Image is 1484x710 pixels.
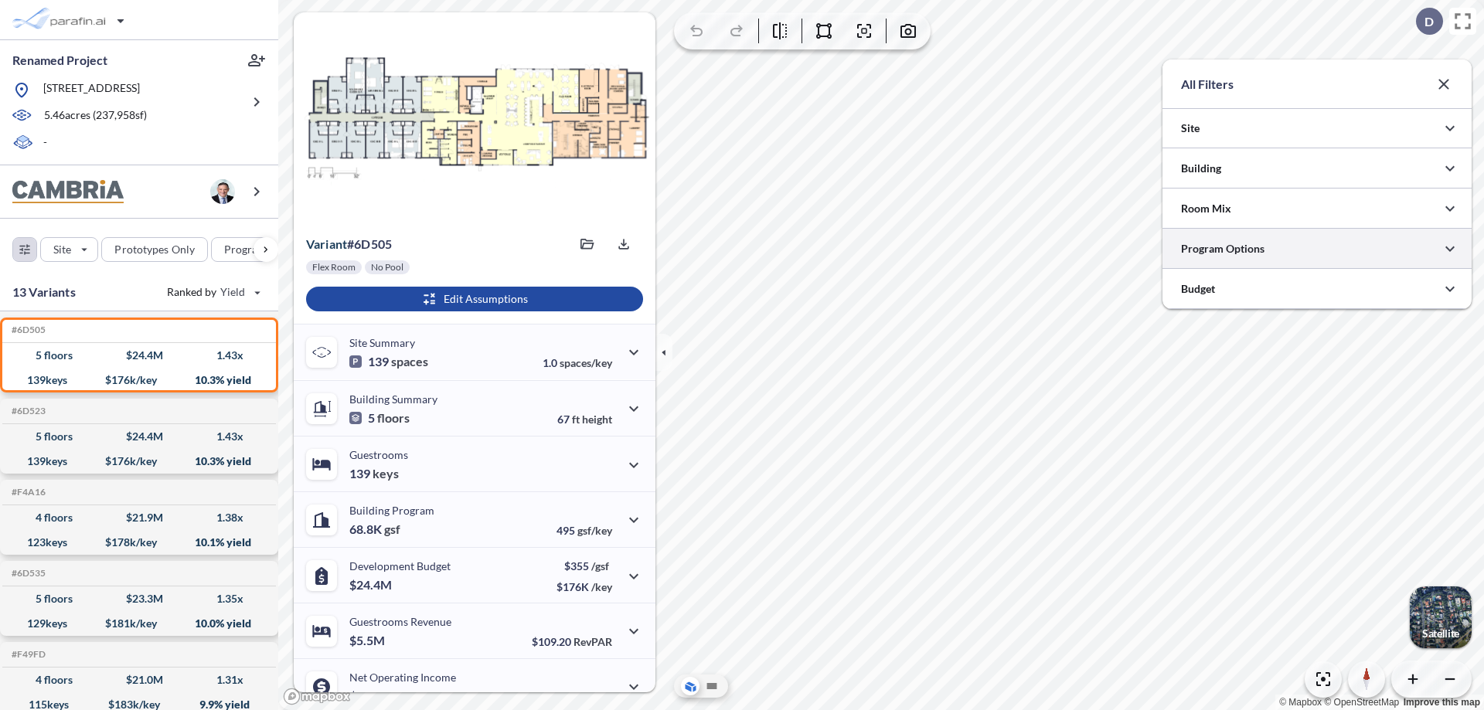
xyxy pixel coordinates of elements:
[101,237,208,262] button: Prototypes Only
[210,179,235,204] img: user logo
[377,410,410,426] span: floors
[224,242,267,257] p: Program
[582,413,612,426] span: height
[591,559,609,572] span: /gsf
[373,466,399,481] span: keys
[349,410,410,426] p: 5
[9,487,46,498] h5: Click to copy the code
[349,559,451,572] p: Development Budget
[306,287,643,311] button: Edit Assumptions
[532,635,612,648] p: $109.20
[349,336,415,349] p: Site Summary
[1279,697,1322,708] a: Mapbox
[9,406,46,416] h5: Click to copy the code
[560,356,612,369] span: spaces/key
[283,688,351,705] a: Mapbox homepage
[557,413,612,426] p: 67
[1404,697,1480,708] a: Improve this map
[40,237,98,262] button: Site
[1424,15,1434,29] p: D
[53,242,71,257] p: Site
[306,236,347,251] span: Variant
[1181,281,1215,297] p: Budget
[43,80,140,100] p: [STREET_ADDRESS]
[556,559,612,572] p: $355
[12,283,76,301] p: 13 Variants
[349,448,408,461] p: Guestrooms
[9,324,46,335] h5: Click to copy the code
[444,291,528,307] p: Edit Assumptions
[556,524,612,537] p: 495
[1181,201,1231,216] p: Room Mix
[1410,586,1472,648] img: Switcher Image
[220,284,246,300] span: Yield
[556,580,612,593] p: $176K
[12,52,107,69] p: Renamed Project
[349,504,434,517] p: Building Program
[43,134,47,152] p: -
[1410,586,1472,648] button: Switcher ImageSatellite
[44,107,147,124] p: 5.46 acres ( 237,958 sf)
[211,237,294,262] button: Program
[1181,75,1234,93] p: All Filters
[349,392,437,406] p: Building Summary
[543,356,612,369] p: 1.0
[349,671,456,684] p: Net Operating Income
[306,236,392,252] p: # 6d505
[349,688,387,704] p: $2.5M
[155,280,271,304] button: Ranked by Yield
[578,691,612,704] span: margin
[312,261,356,273] p: Flex Room
[546,691,612,704] p: 45.0%
[9,568,46,579] h5: Click to copy the code
[681,677,699,695] button: Aerial View
[1181,121,1200,136] p: Site
[114,242,195,257] p: Prototypes Only
[384,521,400,537] span: gsf
[574,635,612,648] span: RevPAR
[9,649,46,660] h5: Click to copy the code
[1422,627,1459,640] p: Satellite
[577,524,612,537] span: gsf/key
[349,521,400,537] p: 68.8K
[591,580,612,593] span: /key
[1324,697,1399,708] a: OpenStreetMap
[572,413,580,426] span: ft
[703,677,721,695] button: Site Plan
[12,180,124,204] img: BrandImage
[349,354,428,369] p: 139
[349,633,387,648] p: $5.5M
[349,577,394,593] p: $24.4M
[371,261,403,273] p: No Pool
[391,354,428,369] span: spaces
[349,466,399,481] p: 139
[1181,161,1221,176] p: Building
[349,615,451,628] p: Guestrooms Revenue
